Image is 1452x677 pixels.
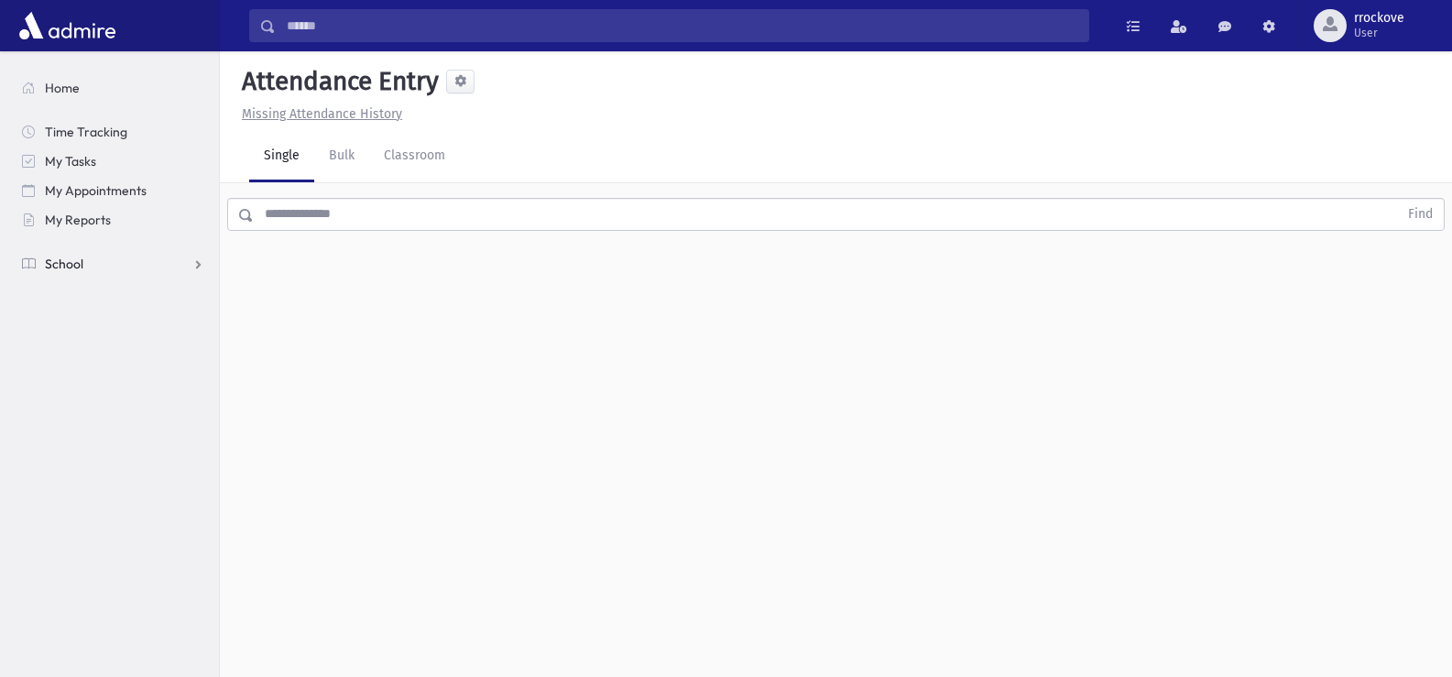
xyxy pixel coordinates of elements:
[45,212,111,228] span: My Reports
[7,249,219,278] a: School
[45,182,147,199] span: My Appointments
[369,131,460,182] a: Classroom
[7,117,219,147] a: Time Tracking
[1354,26,1404,40] span: User
[1397,199,1444,230] button: Find
[314,131,369,182] a: Bulk
[249,131,314,182] a: Single
[7,73,219,103] a: Home
[45,256,83,272] span: School
[235,106,402,122] a: Missing Attendance History
[45,124,127,140] span: Time Tracking
[235,66,439,97] h5: Attendance Entry
[7,147,219,176] a: My Tasks
[1354,11,1404,26] span: rrockove
[242,106,402,122] u: Missing Attendance History
[45,153,96,169] span: My Tasks
[7,176,219,205] a: My Appointments
[276,9,1088,42] input: Search
[7,205,219,235] a: My Reports
[15,7,120,44] img: AdmirePro
[45,80,80,96] span: Home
